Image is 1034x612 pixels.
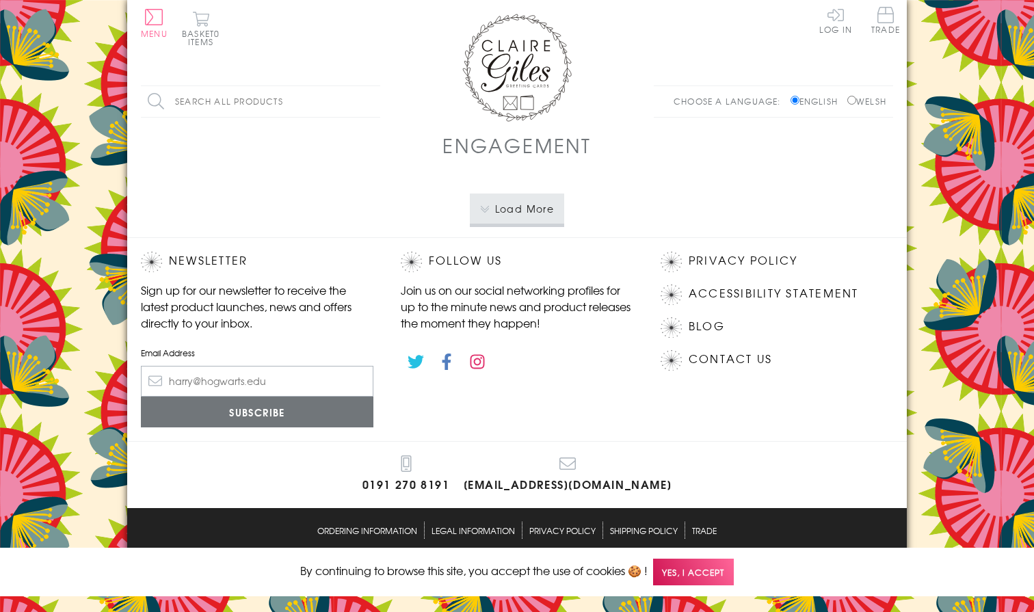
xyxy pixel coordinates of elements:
a: [EMAIL_ADDRESS][DOMAIN_NAME] [464,455,672,494]
label: English [791,95,845,107]
a: Privacy Policy [529,522,596,539]
p: Join us on our social networking profiles for up to the minute news and product releases the mome... [401,282,633,331]
a: Blog [689,317,725,336]
h2: Follow Us [401,252,633,272]
a: Accessibility Statement [689,284,859,303]
label: Welsh [847,95,886,107]
a: Log In [819,7,852,34]
h1: Engagement [442,131,592,159]
img: Claire Giles Greetings Cards [462,14,572,122]
span: Yes, I accept [653,559,734,585]
a: Privacy Policy [689,252,797,270]
a: Legal Information [432,522,515,539]
button: Load More [470,194,565,224]
input: Subscribe [141,397,373,427]
a: 0191 270 8191 [362,455,450,494]
a: Ordering Information [317,522,417,539]
p: Choose a language: [674,95,788,107]
a: Shipping Policy [610,522,678,539]
button: Basket0 items [182,11,220,46]
a: Trade [871,7,900,36]
input: English [791,96,799,105]
input: Search all products [141,86,380,117]
span: Trade [871,7,900,34]
a: Trade [692,522,717,539]
a: Contact Us [689,350,772,369]
input: harry@hogwarts.edu [141,366,373,397]
label: Email Address [141,347,373,359]
span: 0 items [188,27,220,48]
h2: Newsletter [141,252,373,272]
span: Menu [141,27,168,40]
input: Search [367,86,380,117]
input: Welsh [847,96,856,105]
button: Menu [141,9,168,38]
p: Sign up for our newsletter to receive the latest product launches, news and offers directly to yo... [141,282,373,331]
